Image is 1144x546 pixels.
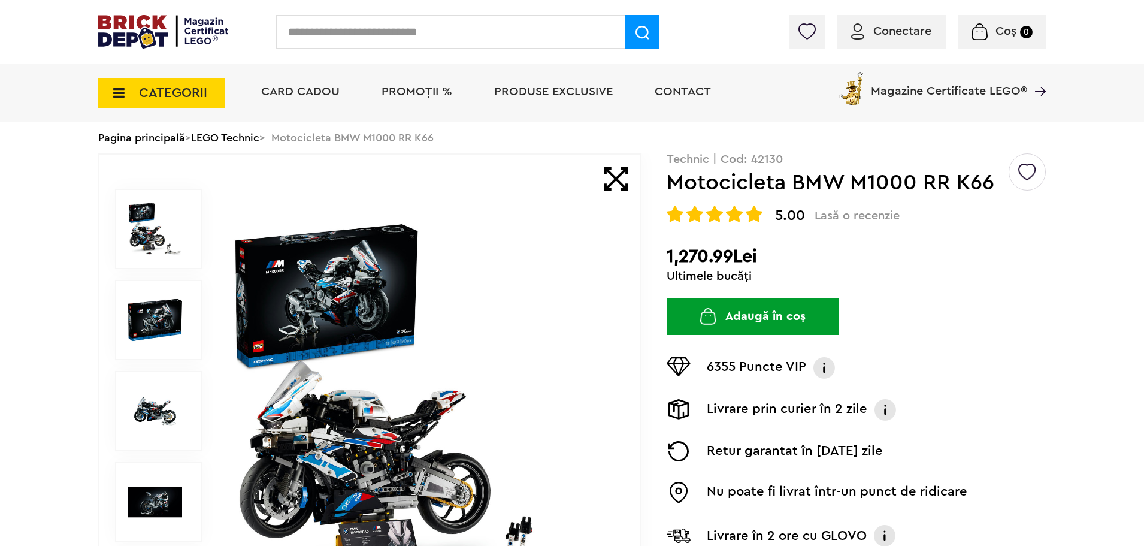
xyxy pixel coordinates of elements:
div: > > Motocicleta BMW M1000 RR K66 [98,122,1046,153]
img: Evaluare cu stele [686,206,703,222]
img: Returnare [667,441,691,461]
img: Livrare [667,399,691,420]
p: Livrare prin curier în 2 zile [707,399,867,421]
img: Evaluare cu stele [667,206,683,222]
p: 6355 Puncte VIP [707,357,806,379]
img: Puncte VIP [667,357,691,376]
span: 5.00 [775,209,805,223]
img: Evaluare cu stele [706,206,723,222]
a: Magazine Certificate LEGO® [1027,70,1046,82]
img: Easybox [667,482,691,503]
p: Nu poate fi livrat într-un punct de ridicare [707,482,967,503]
img: Livrare Glovo [667,528,691,543]
a: Conectare [851,25,931,37]
img: Evaluare cu stele [726,206,743,222]
h1: Motocicleta BMW M1000 RR K66 [667,172,1007,194]
img: Motocicleta BMW M1000 RR K66 [128,293,182,347]
a: PROMOȚII % [382,86,452,98]
span: CATEGORII [139,86,207,99]
img: Motocicleta BMW M1000 RR K66 [128,202,182,256]
img: Seturi Lego Motocicleta BMW M1000 RR K66 [128,475,182,529]
span: Conectare [873,25,931,37]
img: Motocicleta BMW M1000 RR K66 LEGO 42130 [128,384,182,438]
span: Magazine Certificate LEGO® [871,70,1027,97]
span: Coș [995,25,1016,37]
a: Contact [655,86,711,98]
a: Produse exclusive [494,86,613,98]
img: Info livrare prin curier [873,399,897,421]
span: Lasă o recenzie [815,209,900,223]
p: Technic | Cod: 42130 [667,153,1046,165]
img: Info VIP [812,357,836,379]
button: Adaugă în coș [667,298,839,335]
a: Card Cadou [261,86,340,98]
p: Livrare în 2 ore cu GLOVO [707,526,867,545]
img: Evaluare cu stele [746,206,762,222]
small: 0 [1020,26,1033,38]
h2: 1,270.99Lei [667,246,1046,267]
a: LEGO Technic [191,132,259,143]
p: Retur garantat în [DATE] zile [707,441,883,461]
a: Pagina principală [98,132,185,143]
div: Ultimele bucăți [667,270,1046,282]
